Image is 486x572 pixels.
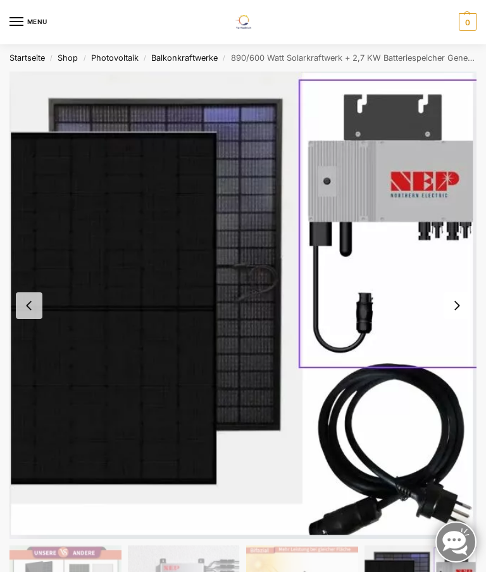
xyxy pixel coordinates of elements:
nav: Cart contents [456,13,477,31]
button: Previous slide [16,292,42,319]
span: 0 [459,13,477,31]
li: 6 / 12 [9,71,477,539]
span: / [78,53,90,63]
a: 0 [456,13,477,31]
span: / [218,53,230,63]
a: Photovoltaik [91,53,139,63]
button: Menu [9,13,47,32]
span: / [139,53,151,63]
a: Shop [58,53,78,63]
img: Balkonkraftwerk 860 [9,71,477,539]
nav: Breadcrumb [9,44,477,71]
a: Startseite [9,53,45,63]
button: Next slide [444,292,470,319]
span: / [45,53,58,63]
a: Balkonkraftwerke [151,53,218,63]
img: Solaranlagen, Speicheranlagen und Energiesparprodukte [228,15,258,29]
